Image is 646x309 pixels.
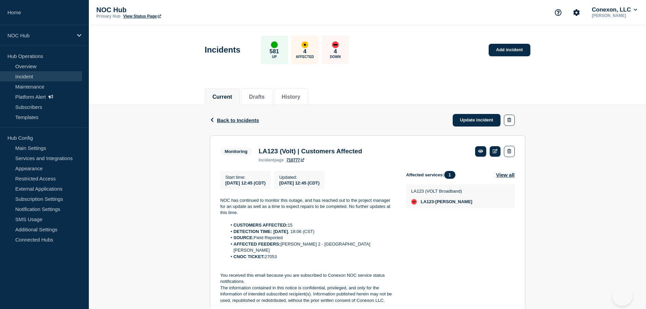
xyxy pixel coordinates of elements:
[220,148,252,155] span: Monitoring
[226,175,266,180] p: Start time :
[272,55,277,59] p: Up
[220,272,395,285] p: You received this email because you are subscribed to Conexon NOC service status notifications.
[234,235,254,240] strong: SOURCE:
[227,235,395,241] li: Field Reported
[590,13,639,18] p: [PERSON_NAME]
[334,48,337,55] p: 4
[330,55,341,59] p: Down
[411,189,472,194] p: LA123 (VOLT Broadband)
[496,171,515,179] button: View all
[551,5,565,20] button: Support
[217,117,259,123] span: Back to Incidents
[7,33,73,38] p: NOC Hub
[296,55,314,59] p: Affected
[444,171,455,179] span: 1
[259,158,284,162] p: page
[421,199,472,205] span: LA123-[PERSON_NAME]
[270,48,279,55] p: 581
[220,285,395,304] p: The information contained in this notice is confidential, privileged, and only for the informatio...
[287,158,304,162] a: 710777
[227,254,395,260] li: 27053
[271,41,278,48] div: up
[205,45,240,55] h1: Incidents
[227,229,395,235] li: , 18:06 (CST)
[612,286,632,306] iframe: Help Scout Beacon - Open
[234,254,265,259] strong: CNOC TICKET:
[282,94,300,100] button: History
[234,229,288,234] strong: DETECTION TIME: [DATE]
[96,6,232,14] p: NOC Hub
[411,199,417,205] div: down
[220,197,395,216] p: NOC has continued to monitor this outage, and has reached out to the project manager for an updat...
[259,158,274,162] span: incident
[303,48,306,55] p: 4
[332,41,339,48] div: down
[279,175,319,180] p: Updated :
[259,148,362,155] h3: LA123 (Volt) | Customers Affected
[226,180,266,186] span: [DATE] 12:45 (CDT)
[123,14,161,19] a: View Status Page
[210,117,259,123] button: Back to Incidents
[234,242,281,247] strong: AFFECTED FEEDERS:
[279,180,319,186] div: [DATE] 12:45 (CDT)
[489,44,530,56] a: Add incident
[234,223,288,228] strong: CUSTOMERS AFFECTED:
[453,114,501,127] a: Update incident
[406,171,459,179] span: Affected services:
[569,5,584,20] button: Account settings
[227,241,395,254] li: [PERSON_NAME] 2 - [GEOGRAPHIC_DATA][PERSON_NAME]
[590,6,639,13] button: Conexon, LLC
[213,94,232,100] button: Current
[227,222,395,228] li: 15
[301,41,308,48] div: affected
[96,14,120,19] p: Primary Hub
[249,94,265,100] button: Drafts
